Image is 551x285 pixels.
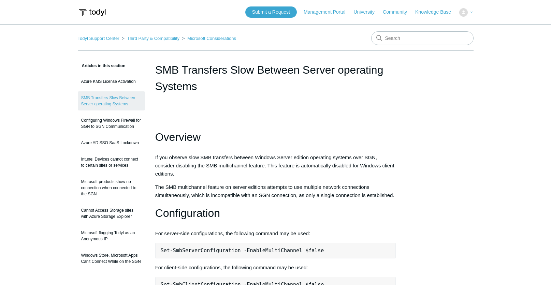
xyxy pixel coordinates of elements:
[78,36,121,41] li: Todyl Support Center
[155,229,396,238] p: For server-side configurations, the following command may be used:
[383,9,414,16] a: Community
[353,9,381,16] a: University
[155,243,396,258] pre: Set-SmbServerConfiguration -EnableMultiChannel $false
[78,6,107,19] img: Todyl Support Center Help Center home page
[155,129,396,146] h1: Overview
[187,36,236,41] a: Microsoft Considerations
[120,36,181,41] li: Third Party & Compatibility
[245,6,297,18] a: Submit a Request
[181,36,236,41] li: Microsoft Considerations
[78,63,126,68] span: Articles in this section
[78,136,145,149] a: Azure AD SSO SaaS Lockdown
[78,114,145,133] a: Configuring Windows Firewall for SGN to SGN Communication
[155,264,396,272] p: For client-side configurations, the following command may be used:
[78,153,145,172] a: Intune: Devices cannot connect to certain sites or services
[78,91,145,110] a: SMB Transfers Slow Between Server operating Systems
[155,183,396,199] p: The SMB multichannel feature on server editions attempts to use multiple network connections simu...
[78,36,119,41] a: Todyl Support Center
[415,9,458,16] a: Knowledge Base
[78,175,145,200] a: Microsoft products show no connection when connected to the SGN
[155,153,396,178] p: If you observe slow SMB transfers between Windows Server edition operating systems over SGN, cons...
[155,205,396,222] h1: Configuration
[155,62,396,94] h1: SMB Transfers Slow Between Server operating Systems
[78,226,145,245] a: Microsoft flagging Todyl as an Anonymous IP
[371,31,474,45] input: Search
[78,249,145,268] a: Windows Store, Microsoft Apps Can't Connect While on the SGN
[78,204,145,223] a: Cannot Access Storage sites with Azure Storage Explorer
[127,36,179,41] a: Third Party & Compatibility
[78,75,145,88] a: Azure KMS License Activation
[304,9,352,16] a: Management Portal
